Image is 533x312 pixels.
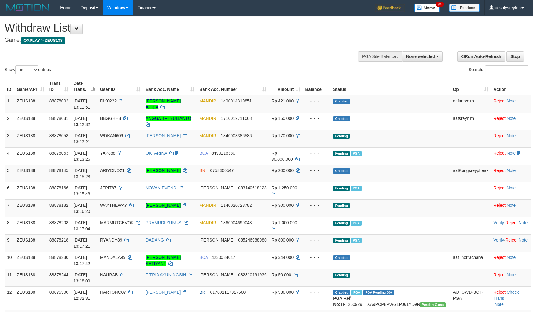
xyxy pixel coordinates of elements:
[221,220,252,225] span: Copy 1860004699043 to clipboard
[5,269,14,286] td: 11
[305,289,328,295] div: - - -
[305,150,328,156] div: - - -
[74,272,90,283] span: [DATE] 13:18:09
[74,151,90,162] span: [DATE] 13:13:26
[14,217,47,234] td: ZEUS138
[305,237,328,243] div: - - -
[493,272,506,277] a: Reject
[493,99,506,103] a: Reject
[100,220,134,225] span: MARMUTCEVOK
[49,290,68,295] span: 88675500
[146,220,181,225] a: PRAMUDI ZUNUS
[74,116,90,127] span: [DATE] 13:12:32
[5,165,14,182] td: 5
[507,255,516,260] a: Note
[493,116,506,121] a: Reject
[14,95,47,113] td: ZEUS138
[269,78,303,95] th: Amount: activate to sort column ascending
[507,203,516,208] a: Note
[469,65,528,74] label: Search:
[449,4,480,12] img: panduan.png
[505,220,517,225] a: Reject
[5,234,14,252] td: 9
[146,290,181,295] a: [PERSON_NAME]
[272,185,297,190] span: Rp 1.250.000
[305,272,328,278] div: - - -
[272,168,294,173] span: Rp 200.000
[238,185,266,190] span: Copy 083140618123 to clipboard
[5,130,14,147] td: 3
[363,290,394,295] span: PGA Pending
[100,151,115,156] span: YAP888
[200,203,218,208] span: MANDIRI
[303,78,331,95] th: Balance
[272,151,293,162] span: Rp 30.000.000
[507,168,516,173] a: Note
[200,99,218,103] span: MANDIRI
[100,185,117,190] span: JEPIT87
[491,182,531,199] td: ·
[491,199,531,217] td: ·
[491,286,531,310] td: · ·
[493,203,506,208] a: Reject
[493,168,506,173] a: Reject
[221,116,252,121] span: Copy 1710012711068 to clipboard
[221,133,252,138] span: Copy 1840003386586 to clipboard
[507,185,516,190] a: Note
[519,220,528,225] a: Note
[14,269,47,286] td: ZEUS138
[98,78,143,95] th: User ID: activate to sort column ascending
[333,116,350,121] span: Grabbed
[493,185,506,190] a: Reject
[491,252,531,269] td: ·
[506,51,524,62] a: Stop
[333,151,350,156] span: Pending
[211,255,235,260] span: Copy 4230084047 to clipboard
[493,290,506,295] a: Reject
[74,255,90,266] span: [DATE] 13:17:42
[5,78,14,95] th: ID
[100,290,126,295] span: HARTONO07
[238,238,266,242] span: Copy 085246988980 to clipboard
[211,151,235,156] span: Copy 8490116380 to clipboard
[146,272,186,277] a: FITRIA AYUNINGSIH
[200,255,208,260] span: BCA
[507,116,516,121] a: Note
[74,203,90,214] span: [DATE] 13:16:20
[15,65,38,74] select: Showentries
[333,296,351,307] b: PGA Ref. No:
[100,99,117,103] span: DIK0222
[333,273,350,278] span: Pending
[14,78,47,95] th: Game/API: activate to sort column ascending
[450,252,491,269] td: aafThorrachana
[331,78,450,95] th: Status
[333,99,350,104] span: Grabbed
[74,168,90,179] span: [DATE] 13:15:28
[305,254,328,260] div: - - -
[200,238,235,242] span: [PERSON_NAME]
[351,238,362,243] span: Marked by aafsolysreylen
[351,151,362,156] span: Marked by aafmaleo
[5,147,14,165] td: 4
[197,78,269,95] th: Bank Acc. Number: activate to sort column ascending
[331,286,450,310] td: TF_250929_TXA9PCP8PWGLPJ61YD9R
[333,290,350,295] span: Grabbed
[49,99,68,103] span: 88878002
[200,116,218,121] span: MANDIRI
[305,98,328,104] div: - - -
[49,255,68,260] span: 88878230
[238,272,266,277] span: Copy 082310191936 to clipboard
[146,255,181,266] a: [PERSON_NAME] SETIYANT
[14,165,47,182] td: ZEUS138
[333,203,350,208] span: Pending
[351,290,362,295] span: Marked by aaftrukkakada
[305,202,328,208] div: - - -
[74,99,90,109] span: [DATE] 13:11:51
[493,290,519,301] a: Check Trans
[5,252,14,269] td: 10
[272,133,294,138] span: Rp 170.000
[49,238,68,242] span: 88878218
[100,255,125,260] span: MANDALA99
[49,168,68,173] span: 88878145
[333,186,350,191] span: Pending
